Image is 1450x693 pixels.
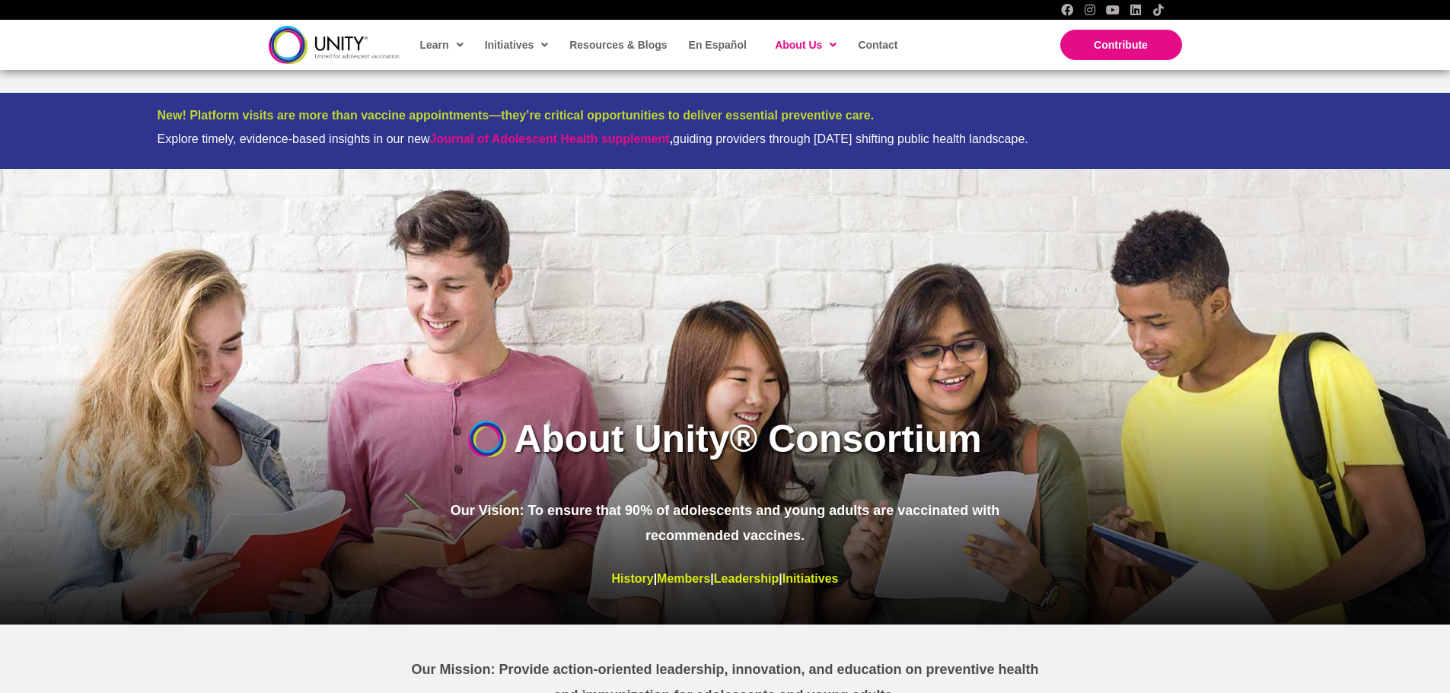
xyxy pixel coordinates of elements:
img: unity-logo-dark [269,26,400,63]
span: New! Platform visits are more than vaccine appointments—they’re critical opportunities to deliver... [158,109,875,122]
a: Facebook [1061,4,1073,16]
a: YouTube [1107,4,1119,16]
a: Instagram [1084,4,1096,16]
p: Our Vision: To ensure that 90% of adolescents and young adults are vaccinated with recommended va... [438,498,1012,549]
h1: About Unity® Consortium [514,412,982,466]
span: Contact [858,39,897,51]
span: About Us [775,33,837,56]
div: Explore timely, evidence-based insights in our new guiding providers through [DATE] shifting publ... [158,132,1293,146]
span: Initiatives [485,33,549,56]
p: | | | [438,567,1012,590]
a: Contact [850,27,903,62]
a: Initiatives [782,572,839,585]
a: LinkedIn [1130,4,1142,16]
strong: , [430,132,673,145]
a: En Español [681,27,753,62]
span: Contribute [1094,39,1148,51]
a: History [612,572,654,585]
img: UnityIcon-new [468,421,506,457]
a: Leadership [714,572,779,585]
a: Members [657,572,710,585]
a: About Us [767,27,843,62]
span: Learn [420,33,464,56]
a: Resources & Blogs [562,27,673,62]
span: En Español [689,39,747,51]
a: Contribute [1060,30,1182,60]
a: TikTok [1152,4,1165,16]
span: Resources & Blogs [569,39,667,51]
a: Journal of Adolescent Health supplement [430,132,670,145]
